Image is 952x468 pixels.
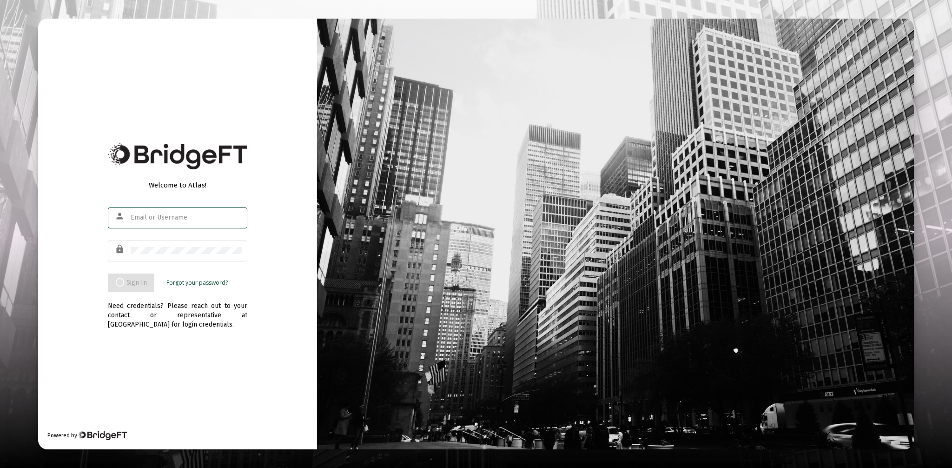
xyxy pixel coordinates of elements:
[47,431,127,440] div: Powered by
[78,431,127,440] img: Bridge Financial Technology Logo
[115,244,126,255] mat-icon: lock
[166,278,228,287] a: Forgot your password?
[108,292,247,329] div: Need credentials? Please reach out to your contact or representative at [GEOGRAPHIC_DATA] for log...
[108,143,247,169] img: Bridge Financial Technology Logo
[108,181,247,190] div: Welcome to Atlas!
[108,274,154,292] button: Sign In
[131,214,242,221] input: Email or Username
[115,279,147,287] span: Sign In
[115,211,126,222] mat-icon: person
